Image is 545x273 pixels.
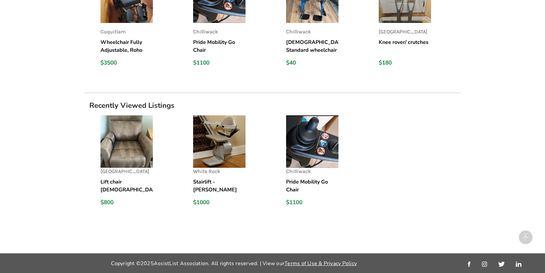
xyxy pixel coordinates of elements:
div: $40 [286,59,338,67]
div: $180 [379,59,431,67]
img: twitter_link [498,262,504,267]
div: $1000 [193,199,245,206]
h5: Stairlift - [PERSON_NAME] straight stairlift [193,178,245,194]
img: listing [286,115,338,168]
p: Coquitlam [100,28,153,36]
p: [GEOGRAPHIC_DATA] [100,168,153,175]
img: instagram_link [482,262,487,267]
a: Terms of Use & Privacy Policy [284,260,357,267]
div: $800 [100,199,153,206]
h5: Pride Mobility Go Chair [193,38,245,54]
h5: Knee rover/ crutches [379,38,431,54]
div: $1100 [193,59,245,67]
img: listing [193,115,245,168]
p: Chilliwack [286,28,338,36]
h5: [DEMOGRAPHIC_DATA]. Standard wheelchair [286,38,338,54]
p: Chilliwack [286,168,338,175]
img: listing [100,115,153,168]
img: linkedin_link [516,262,521,267]
a: listing[GEOGRAPHIC_DATA]Lift chair [DEMOGRAPHIC_DATA]$800 [100,115,183,217]
p: Chilliwack [193,28,245,36]
h5: Lift chair [DEMOGRAPHIC_DATA] [100,178,153,194]
p: White Rock [193,168,245,175]
h5: Wheelchair Fully Adjustable, Roho Cushion [100,38,153,54]
div: $3500 [100,59,153,67]
img: facebook_link [468,262,470,267]
h5: Pride Mobility Go Chair [286,178,338,194]
div: $1100 [286,199,338,206]
a: listingWhite RockStairlift - [PERSON_NAME] straight stairlift$1000 [193,115,275,217]
h1: Recently Viewed Listings [84,101,461,110]
p: [GEOGRAPHIC_DATA] [379,28,431,36]
a: listingChilliwackPride Mobility Go Chair$1100 [286,115,368,217]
